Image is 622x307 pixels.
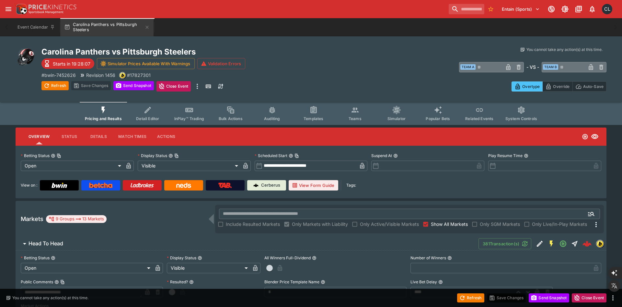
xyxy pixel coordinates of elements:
[49,215,104,223] div: 9 Groups 13 Markets
[12,295,88,301] p: You cannot take any action(s) at this time.
[130,183,154,188] img: Ladbrokes
[478,238,531,249] button: 381Transaction(s)
[569,238,581,250] button: Straight
[54,280,59,284] button: Public CommentsCopy To Clipboard
[264,116,280,121] span: Auditing
[559,3,571,15] button: Toggle light/dark mode
[438,280,443,284] button: Live Bet Delay
[253,183,259,188] img: Cerberus
[247,180,286,190] a: Cerberus
[592,221,600,228] svg: More
[573,3,584,15] button: Documentation
[559,240,567,248] svg: Open
[553,83,570,90] p: Override
[29,5,76,9] img: PriceKinetics
[292,221,348,227] span: Only Markets with Liability
[51,153,55,158] button: Betting StatusCopy To Clipboard
[80,102,542,125] div: Event type filters
[167,279,188,285] p: Resulted?
[60,18,154,36] button: Carolina Panthers vs Pittsburgh Steelers
[505,116,537,121] span: System Controls
[426,116,450,121] span: Popular Bets
[21,215,43,223] h5: Markets
[167,263,250,273] div: Visible
[226,221,280,227] span: Include Resulted Markets
[596,240,604,247] img: bwin
[393,153,398,158] button: Suspend At
[312,256,317,260] button: All Winners Full-Dividend
[289,153,293,158] button: Scheduled StartCopy To Clipboard
[136,116,159,121] span: Detail Editor
[120,72,125,78] img: bwin.png
[529,293,569,302] button: Send Snapshot
[167,255,196,261] p: Display Status
[189,280,194,284] button: Resulted?
[60,280,65,284] button: Copy To Clipboard
[86,72,115,79] p: Revision 1456
[219,116,243,121] span: Bulk Actions
[609,294,617,302] button: more
[29,11,63,14] img: Sportsbook Management
[582,239,592,248] div: 7a2bb0ae-9a37-40b6-be43-d6c771d884f1
[21,279,53,285] p: Public Comments
[29,240,63,247] h6: Head To Head
[57,153,61,158] button: Copy To Clipboard
[524,153,528,158] button: Play Resume Time
[546,238,557,250] button: SGM Enabled
[193,81,201,92] button: more
[261,182,280,189] p: Cerberus
[498,4,544,14] button: Select Tenant
[387,116,406,121] span: Simulator
[582,133,588,140] svg: Open
[168,153,173,158] button: Display StatusCopy To Clipboard
[543,64,558,70] span: Team B
[84,129,113,144] button: Details
[526,64,539,70] h6: - VS -
[138,161,240,171] div: Visible
[486,4,496,14] button: No Bookmarks
[532,221,587,227] span: Only Live/In-Play Markets
[321,280,325,284] button: Blender Price Template Name
[582,239,592,248] img: logo-cerberus--red.svg
[21,153,50,158] p: Betting Status
[512,81,606,92] div: Start From
[113,129,152,144] button: Match Times
[572,293,606,302] button: Close Event
[255,153,287,158] p: Scheduled Start
[596,240,604,248] div: bwin
[522,83,540,90] p: Overtype
[526,47,603,53] p: You cannot take any action(s) at this time.
[546,3,557,15] button: Connected to PK
[52,183,67,188] img: Bwin
[113,81,154,90] button: Send Snapshot
[583,83,604,90] p: Auto-Save
[371,153,392,158] p: Suspend At
[349,116,362,121] span: Teams
[360,221,419,227] span: Only Active/Visible Markets
[585,208,597,220] button: Open
[264,255,311,261] p: All Winners Full-Dividend
[431,221,468,227] span: Show All Markets
[197,58,246,69] button: Validation Errors
[512,81,543,92] button: Overtype
[488,153,523,158] p: Play Resume Time
[14,3,27,16] img: PriceKinetics Logo
[21,255,50,261] p: Betting Status
[3,3,14,15] button: open drawer
[591,133,599,141] svg: Visible
[53,60,90,67] p: Starts in 19:28:07
[41,72,76,79] p: Copy To Clipboard
[16,47,36,68] img: american_football.png
[41,47,324,57] h2: Copy To Clipboard
[480,221,520,227] span: Only SGM Markets
[600,2,614,16] button: Chad Liu
[460,64,476,70] span: Team A
[174,153,179,158] button: Copy To Clipboard
[465,116,493,121] span: Related Events
[447,256,452,260] button: Number of Winners
[152,129,181,144] button: Actions
[174,116,204,121] span: InPlay™ Trading
[289,180,338,190] button: View Form Guide
[138,153,167,158] p: Display Status
[97,58,195,69] button: Simulator Prices Available With Warnings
